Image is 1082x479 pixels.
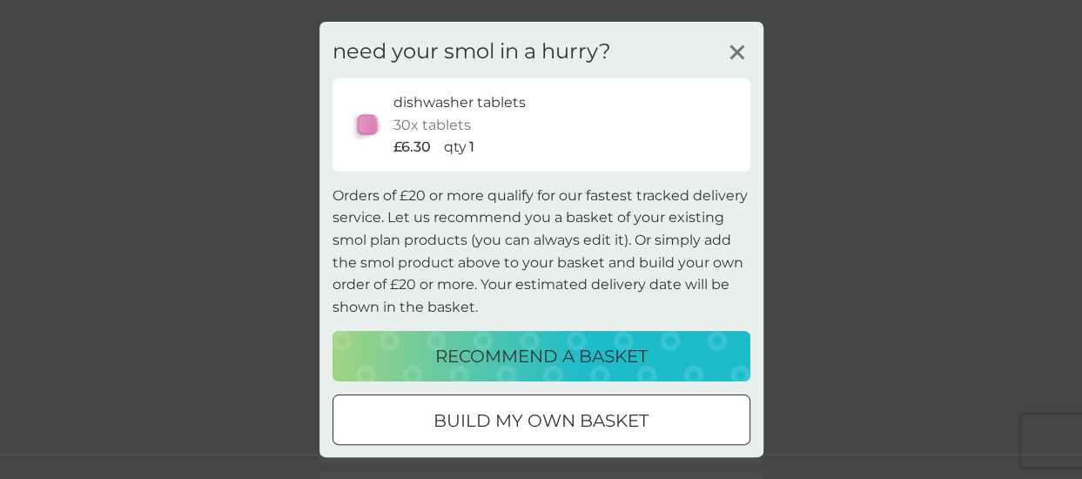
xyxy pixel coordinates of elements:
[393,136,431,159] p: £6.30
[435,342,648,370] p: recommend a basket
[333,185,750,319] p: Orders of £20 or more qualify for our fastest tracked delivery service. Let us recommend you a ba...
[444,136,467,159] p: qty
[333,331,750,381] button: recommend a basket
[433,407,649,435] p: build my own basket
[333,39,611,64] h3: need your smol in a hurry?
[333,395,750,445] button: build my own basket
[393,91,526,114] p: dishwasher tablets
[469,136,474,159] p: 1
[393,114,471,137] p: 30x tablets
